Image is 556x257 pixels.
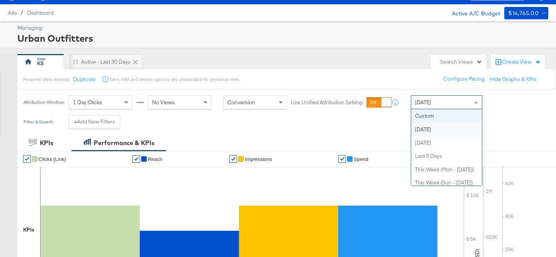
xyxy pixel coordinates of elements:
span: [DATE] [415,99,431,106]
div: Create View [502,58,541,66]
div: KPIs [23,226,34,233]
span: Conversion [227,99,255,106]
span: Clicks (Link) [39,156,66,162]
label: Use Unified Attribution Setting: [291,99,363,106]
span: Spend [354,156,368,162]
div: $14,765.00 [508,8,539,18]
span: Impressions [245,156,272,162]
a: ✔ [229,155,237,163]
div: [DATE] [411,136,482,150]
div: Active A/C Budget [444,7,500,19]
span: Ads [8,10,17,16]
div: Performance & KPIs [94,139,154,147]
span: No Views [152,99,175,106]
div: Filter & Search: [23,119,54,125]
a: ✔ [23,155,31,163]
span: Reach [148,156,163,162]
div: [DATE] [411,123,482,136]
button: $14,765.00 [504,7,548,19]
a: Dashboard [27,10,54,16]
div: Drag to reorder tab [73,59,78,64]
div: Attribution Window: [23,100,65,105]
div: Urban Outfitters [17,32,546,45]
div: Custom [411,109,482,123]
div: Personal View Actions: [23,76,70,83]
div: KS [37,60,44,67]
div: This Week (Mon - [DATE]) [411,163,482,176]
a: ✔ [338,155,346,163]
button: +Add New Filters [69,115,120,129]
span: 1 Day Clicks [73,99,102,106]
div: This Week (Sun - [DATE]) [411,176,482,189]
button: Configure Pacing [438,72,490,86]
div: Search Views [440,58,482,66]
div: Last 3 Days [411,149,482,163]
button: Duplicate [73,76,96,83]
div: Managing: [17,24,546,32]
strong: + [74,118,77,125]
div: KPIs [40,139,53,147]
div: Active - Last 30 Days [81,58,131,66]
a: ✔ [132,155,140,163]
span: / [17,10,27,16]
button: Hide Graphs & KPIs [490,76,537,83]
div: Save, edit and delete options are unavailable for personal view. [109,76,239,83]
